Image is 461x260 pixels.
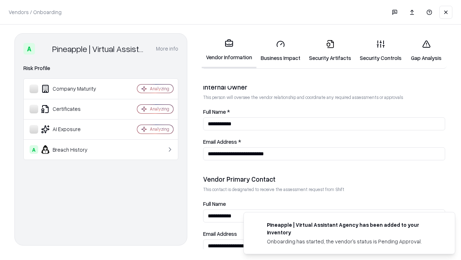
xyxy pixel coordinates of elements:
div: Internal Owner [203,83,445,91]
p: This person will oversee the vendor relationship and coordinate any required assessments or appro... [203,94,445,100]
a: Business Impact [256,34,305,68]
div: Analyzing [150,126,169,132]
div: Vendor Primary Contact [203,175,445,183]
p: Vendors / Onboarding [9,8,62,16]
div: Company Maturity [30,84,116,93]
label: Full Name [203,201,445,207]
p: This contact is designated to receive the assessment request from Shift [203,186,445,192]
img: trypineapple.com [252,221,261,230]
button: More info [156,42,178,55]
img: Pineapple | Virtual Assistant Agency [38,43,49,55]
label: Email Address * [203,139,445,144]
div: Breach History [30,145,116,154]
div: Onboarding has started, the vendor's status is Pending Approval. [267,238,438,245]
a: Vendor Information [202,33,256,68]
div: Risk Profile [23,64,178,73]
div: Certificates [30,105,116,113]
div: A [23,43,35,55]
a: Security Artifacts [305,34,355,68]
div: Pineapple | Virtual Assistant Agency [52,43,147,55]
a: Security Controls [355,34,406,68]
label: Email Address [203,231,445,237]
a: Gap Analysis [406,34,447,68]
label: Full Name * [203,109,445,114]
div: Analyzing [150,86,169,92]
div: Analyzing [150,106,169,112]
div: Pineapple | Virtual Assistant Agency has been added to your inventory [267,221,438,236]
div: A [30,145,38,154]
div: AI Exposure [30,125,116,134]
